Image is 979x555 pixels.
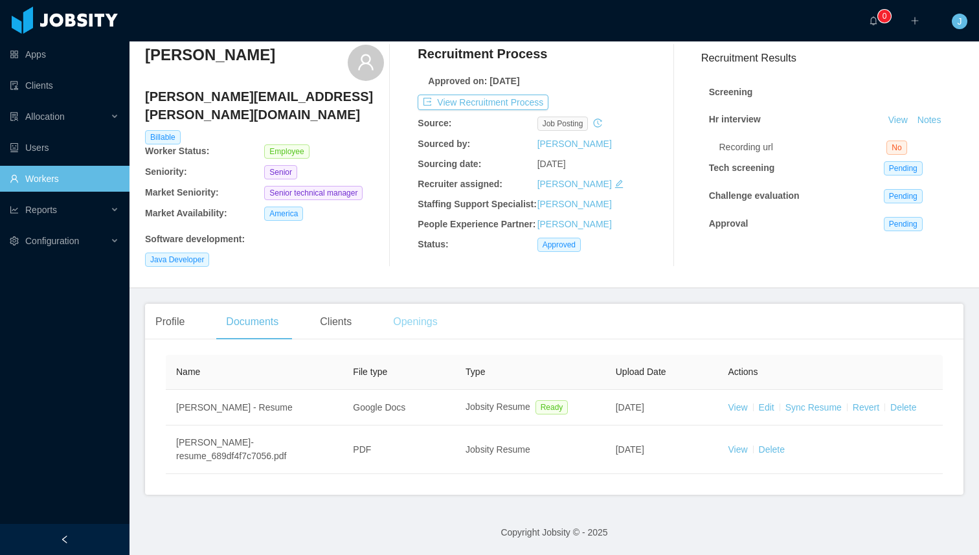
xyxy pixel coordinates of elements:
[353,367,387,377] span: File type
[884,189,923,203] span: Pending
[176,367,200,377] span: Name
[418,179,502,189] b: Recruiter assigned:
[537,199,612,209] a: [PERSON_NAME]
[10,41,119,67] a: icon: appstoreApps
[418,139,470,149] b: Sourced by:
[614,179,624,188] i: icon: edit
[418,45,547,63] h4: Recruitment Process
[145,208,227,218] b: Market Availability:
[343,390,455,425] td: Google Docs
[418,97,548,108] a: icon: exportView Recruitment Process
[10,205,19,214] i: icon: line-chart
[701,50,963,66] h3: Recruitment Results
[785,402,842,413] a: Sync Resume
[728,402,747,413] a: View
[878,10,891,23] sup: 0
[616,367,666,377] span: Upload Date
[616,444,644,455] span: [DATE]
[166,390,343,425] td: [PERSON_NAME] - Resume
[593,119,602,128] i: icon: history
[216,304,289,340] div: Documents
[709,163,775,173] strong: Tech screening
[10,236,19,245] i: icon: setting
[418,199,537,209] b: Staffing Support Specialist:
[466,444,530,455] span: Jobsity Resume
[264,144,309,159] span: Employee
[912,113,947,128] button: Notes
[10,112,19,121] i: icon: solution
[910,16,919,25] i: icon: plus
[129,510,979,555] footer: Copyright Jobsity © - 2025
[428,76,519,86] b: Approved on: [DATE]
[886,141,906,155] span: No
[145,146,209,156] b: Worker Status:
[418,159,481,169] b: Sourcing date:
[145,187,219,198] b: Market Seniority:
[853,402,879,413] a: Revert
[759,402,774,413] a: Edit
[145,234,245,244] b: Software development :
[25,111,65,122] span: Allocation
[264,207,303,221] span: America
[466,367,485,377] span: Type
[418,239,448,249] b: Status:
[728,367,758,377] span: Actions
[537,179,612,189] a: [PERSON_NAME]
[890,402,916,413] a: Delete
[537,219,612,229] a: [PERSON_NAME]
[264,165,297,179] span: Senior
[357,53,375,71] i: icon: user
[869,16,878,25] i: icon: bell
[537,117,589,131] span: job posting
[535,400,568,414] span: Ready
[145,45,275,65] h3: [PERSON_NAME]
[709,87,753,97] strong: Screening
[309,304,362,340] div: Clients
[418,219,535,229] b: People Experience Partner:
[709,114,761,124] strong: Hr interview
[709,190,800,201] strong: Challenge evaluation
[616,402,644,413] span: [DATE]
[709,218,748,229] strong: Approval
[884,217,923,231] span: Pending
[418,95,548,110] button: icon: exportView Recruitment Process
[25,205,57,215] span: Reports
[145,130,181,144] span: Billable
[958,14,962,29] span: J
[537,238,581,252] span: Approved
[166,425,343,474] td: [PERSON_NAME]-resume_689df4f7c7056.pdf
[25,236,79,246] span: Configuration
[537,139,612,149] a: [PERSON_NAME]
[145,166,187,177] b: Seniority:
[145,253,209,267] span: Java Developer
[264,186,363,200] span: Senior technical manager
[759,444,785,455] a: Delete
[383,304,448,340] div: Openings
[343,425,455,474] td: PDF
[10,166,119,192] a: icon: userWorkers
[418,118,451,128] b: Source:
[145,304,195,340] div: Profile
[145,87,384,124] h4: [PERSON_NAME][EMAIL_ADDRESS][PERSON_NAME][DOMAIN_NAME]
[466,402,530,412] span: Jobsity Resume
[537,159,566,169] span: [DATE]
[10,73,119,98] a: icon: auditClients
[719,141,887,154] div: Recording url
[884,115,912,125] a: View
[728,444,747,455] a: View
[10,135,119,161] a: icon: robotUsers
[884,161,923,176] span: Pending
